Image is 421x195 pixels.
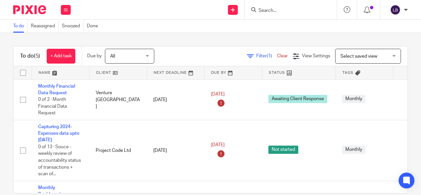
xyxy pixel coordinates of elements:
[38,97,67,115] span: 0 of 2 · Month Financial Data Request
[277,54,288,58] a: Clear
[342,146,365,154] span: Monthly
[340,54,377,59] span: Select saved view
[47,49,75,64] a: + Add task
[89,120,147,181] td: Project Code Ltd
[258,8,317,14] input: Search
[211,143,225,148] span: [DATE]
[342,95,365,103] span: Monthly
[62,20,84,33] a: Snoozed
[13,5,46,14] img: Pixie
[268,95,327,103] span: Awaiting Client Response
[87,20,101,33] a: Done
[342,71,354,74] span: Tags
[390,5,401,15] img: svg%3E
[31,20,59,33] a: Reassigned
[302,54,330,58] span: View Settings
[38,125,79,143] a: Capturing 2024-Expenses data upto [DATE]
[268,146,298,154] span: Not started
[256,54,277,58] span: Filter
[34,53,40,59] span: (5)
[110,54,115,59] span: All
[147,79,204,120] td: [DATE]
[89,79,147,120] td: Venture [GEOGRAPHIC_DATA]
[38,84,75,95] a: Monthly Financial Data Request
[87,53,102,59] p: Due by
[211,92,225,97] span: [DATE]
[38,145,81,176] span: 0 of 13 · Souce - weekly review of accountability status of transactions + scan of...
[20,53,40,60] h1: To do
[13,20,28,33] a: To do
[147,120,204,181] td: [DATE]
[267,54,272,58] span: (1)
